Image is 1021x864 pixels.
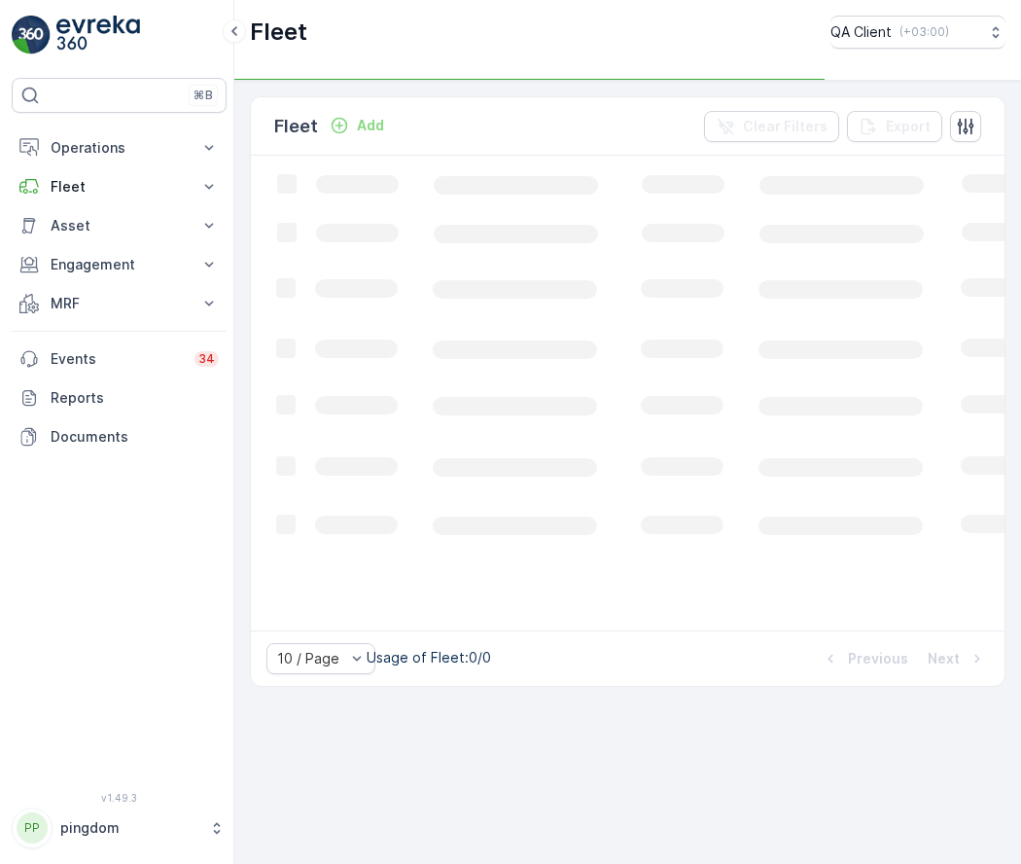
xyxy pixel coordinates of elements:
[17,812,48,844] div: PP
[56,16,140,54] img: logo_light-DOdMpM7g.png
[60,818,199,838] p: pingdom
[250,17,307,48] p: Fleet
[322,114,392,137] button: Add
[847,111,942,142] button: Export
[743,117,827,136] p: Clear Filters
[51,255,188,274] p: Engagement
[194,88,213,103] p: ⌘B
[367,648,491,667] p: Usage of Fleet : 0/0
[12,792,227,804] span: v 1.49.3
[830,22,892,42] p: QA Client
[51,138,188,158] p: Operations
[51,349,183,369] p: Events
[51,177,188,197] p: Fleet
[12,808,227,848] button: PPpingdom
[12,284,227,323] button: MRF
[830,16,1005,49] button: QA Client(+03:00)
[12,128,227,167] button: Operations
[12,16,51,54] img: logo
[12,245,227,284] button: Engagement
[12,340,227,378] a: Events34
[51,427,219,447] p: Documents
[886,117,931,136] p: Export
[899,24,949,40] p: ( +03:00 )
[51,294,188,313] p: MRF
[704,111,839,142] button: Clear Filters
[12,417,227,456] a: Documents
[819,647,910,670] button: Previous
[51,388,219,408] p: Reports
[12,378,227,417] a: Reports
[12,206,227,245] button: Asset
[926,647,989,670] button: Next
[928,649,960,668] p: Next
[848,649,908,668] p: Previous
[198,351,215,367] p: 34
[274,113,318,140] p: Fleet
[357,116,384,135] p: Add
[51,216,188,235] p: Asset
[12,167,227,206] button: Fleet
